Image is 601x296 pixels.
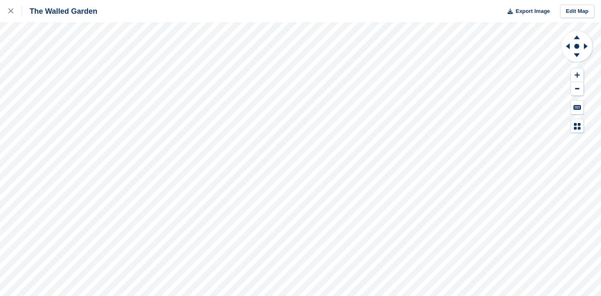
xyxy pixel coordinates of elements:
button: Zoom In [571,68,583,82]
button: Map Legend [571,119,583,133]
a: Edit Map [560,5,594,18]
div: The Walled Garden [22,6,97,16]
button: Export Image [503,5,550,18]
button: Zoom Out [571,82,583,96]
span: Export Image [515,7,550,15]
button: Keyboard Shortcuts [571,100,583,114]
